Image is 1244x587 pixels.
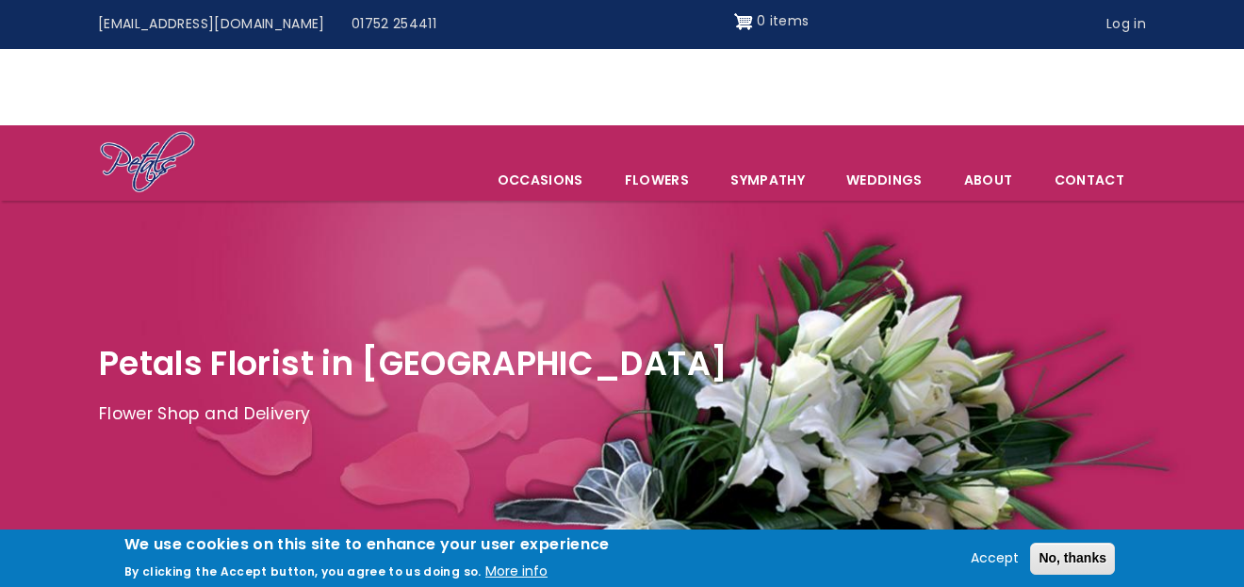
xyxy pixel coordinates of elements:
[99,130,196,196] img: Home
[1030,543,1115,575] button: No, thanks
[485,561,548,583] button: More info
[711,160,825,200] a: Sympathy
[338,7,450,42] a: 01752 254411
[605,160,709,200] a: Flowers
[827,160,942,200] span: Weddings
[124,534,610,555] h2: We use cookies on this site to enhance your user experience
[734,7,753,37] img: Shopping cart
[963,547,1026,570] button: Accept
[734,7,810,37] a: Shopping cart 0 items
[1035,160,1144,200] a: Contact
[85,7,338,42] a: [EMAIL_ADDRESS][DOMAIN_NAME]
[1093,7,1159,42] a: Log in
[944,160,1033,200] a: About
[757,11,809,30] span: 0 items
[478,160,603,200] span: Occasions
[124,563,482,579] p: By clicking the Accept button, you agree to us doing so.
[99,400,1145,429] p: Flower Shop and Delivery
[99,340,728,386] span: Petals Florist in [GEOGRAPHIC_DATA]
